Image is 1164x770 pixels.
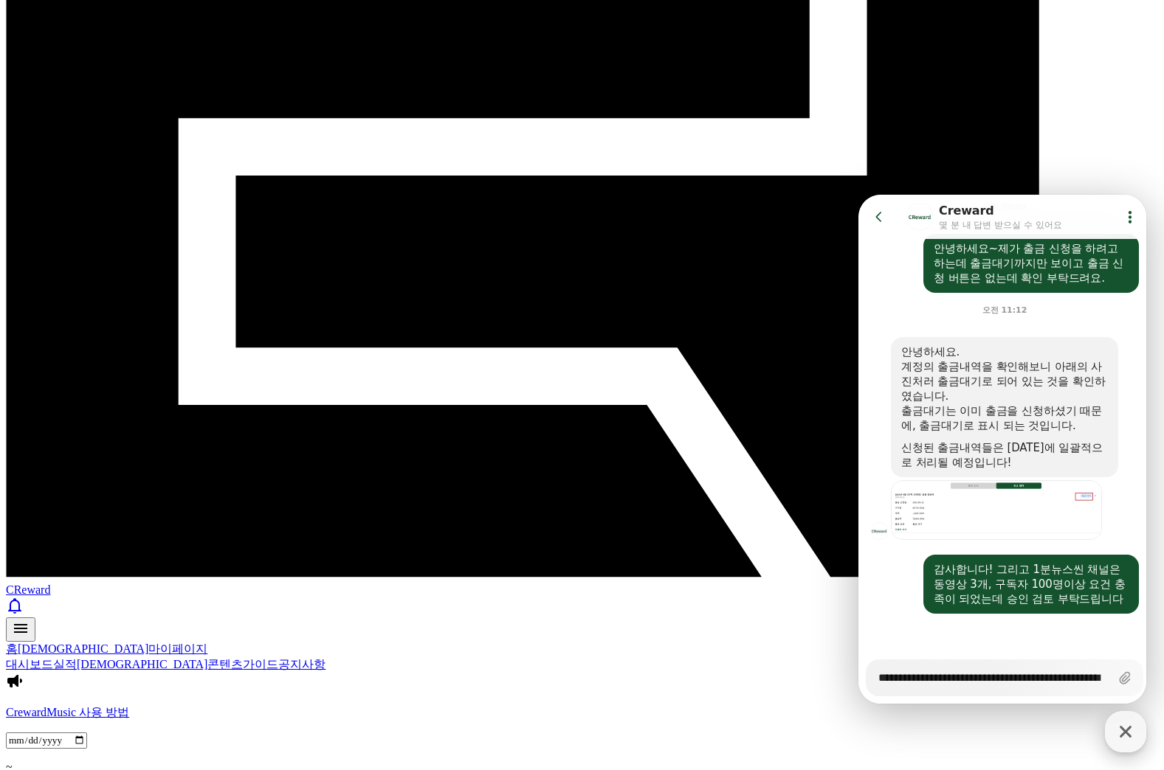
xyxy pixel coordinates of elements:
[6,570,1158,596] a: CReward
[6,658,53,670] a: 대시보드
[18,642,148,655] a: [DEMOGRAPHIC_DATA]
[6,642,18,655] a: 홈
[278,658,326,670] a: 공지사항
[207,658,243,670] a: 콘텐츠
[53,658,77,670] a: 실적
[858,195,1146,704] iframe: Channel chat
[6,705,1158,721] a: CrewardMusic 사용 방법
[243,658,278,670] a: 가이드
[77,658,207,670] a: [DEMOGRAPHIC_DATA]
[6,583,50,596] span: CReward
[148,642,207,655] a: 마이페이지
